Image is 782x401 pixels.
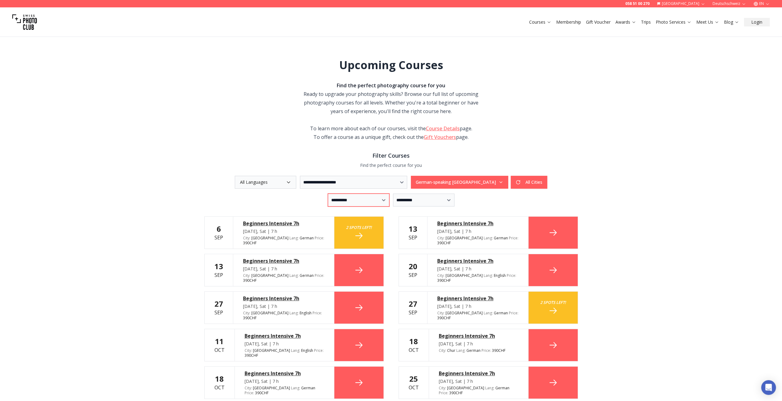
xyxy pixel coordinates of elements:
[243,220,324,227] a: Beginners Intensive 7h
[245,348,324,358] div: [GEOGRAPHIC_DATA] 390 CHF
[409,374,419,391] div: Oct
[215,374,224,384] b: 18
[529,19,551,25] a: Courses
[291,348,300,353] span: Lang :
[527,18,554,26] button: Courses
[426,125,460,132] a: Course Details
[439,332,518,340] a: Beginners Intensive 7h
[214,261,223,271] b: 13
[556,19,581,25] a: Membership
[484,273,493,278] span: Lang :
[245,390,254,395] span: Price :
[495,386,509,391] span: German
[243,257,324,265] a: Beginners Intensive 7h
[437,266,518,272] div: [DATE], Sat | 7 h
[437,235,445,241] span: City :
[761,380,776,395] div: Open Intercom Messenger
[437,220,518,227] a: Beginners Intensive 7h
[744,18,770,26] button: Login
[625,1,650,6] a: 058 51 00 270
[409,224,417,241] div: Sep
[456,348,466,353] span: Lang :
[289,273,299,278] span: Lang :
[303,124,480,141] div: To learn more about each of our courses, visit the page. To offer a course as a unique gift, chec...
[466,348,481,353] span: German
[540,300,566,305] small: 2 spots left!
[639,18,653,26] button: Trips
[721,18,741,26] button: Blog
[243,236,324,246] div: [GEOGRAPHIC_DATA] 390 CHF
[424,134,456,140] a: Gift Vouchers
[214,336,225,354] div: Oct
[554,18,584,26] button: Membership
[437,295,518,302] a: Beginners Intensive 7h
[439,378,518,384] div: [DATE], Sat | 7 h
[214,299,223,316] div: Sep
[724,19,739,25] a: Blog
[315,273,324,278] span: Price :
[439,370,518,377] a: Beginners Intensive 7h
[12,10,37,34] img: Swiss photo club
[337,82,445,89] strong: Find the perfect photography course for you
[437,273,518,283] div: [GEOGRAPHIC_DATA] 390 CHF
[301,348,313,353] span: English
[314,348,324,353] span: Price :
[696,19,719,25] a: Meet Us
[300,273,314,278] span: German
[411,176,508,189] button: German-speaking [GEOGRAPHIC_DATA]
[615,19,636,25] a: Awards
[584,18,613,26] button: Gift Voucher
[243,295,324,302] a: Beginners Intensive 7h
[641,19,651,25] a: Trips
[694,18,721,26] button: Meet Us
[409,299,417,316] div: Sep
[437,257,518,265] a: Beginners Intensive 7h
[303,81,480,116] div: Ready to upgrade your photography skills? Browse our full list of upcoming photography courses fo...
[409,224,417,234] b: 13
[439,341,518,347] div: [DATE], Sat | 7 h
[409,261,417,279] div: Sep
[217,224,221,234] b: 6
[301,386,315,391] span: German
[409,261,417,271] b: 20
[243,273,324,283] div: [GEOGRAPHIC_DATA] 390 CHF
[245,385,252,391] span: City :
[494,273,506,278] span: English
[484,310,493,316] span: Lang :
[509,235,518,241] span: Price :
[437,311,518,320] div: [GEOGRAPHIC_DATA] 390 CHF
[346,225,372,230] small: 2 spots left!
[204,151,578,160] h3: Filter Courses
[507,273,516,278] span: Price :
[656,19,691,25] a: Photo Services
[214,261,223,279] div: Sep
[214,299,223,309] b: 27
[245,378,324,384] div: [DATE], Sat | 7 h
[214,224,223,241] div: Sep
[439,386,518,395] div: [GEOGRAPHIC_DATA] 390 CHF
[439,348,446,353] span: City :
[511,176,547,189] button: All Cities
[245,341,324,347] div: [DATE], Sat | 7 h
[245,348,252,353] span: City :
[484,235,493,241] span: Lang :
[439,390,448,395] span: Price :
[494,236,508,241] span: German
[243,303,324,309] div: [DATE], Sat | 7 h
[494,311,508,316] span: German
[235,176,296,189] button: All Languages
[409,336,418,346] b: 18
[409,374,418,384] b: 25
[243,266,324,272] div: [DATE], Sat | 7 h
[481,348,491,353] span: Price :
[485,385,494,391] span: Lang :
[437,310,445,316] span: City :
[204,162,578,168] p: Find the perfect course for you
[339,59,443,71] h1: Upcoming Courses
